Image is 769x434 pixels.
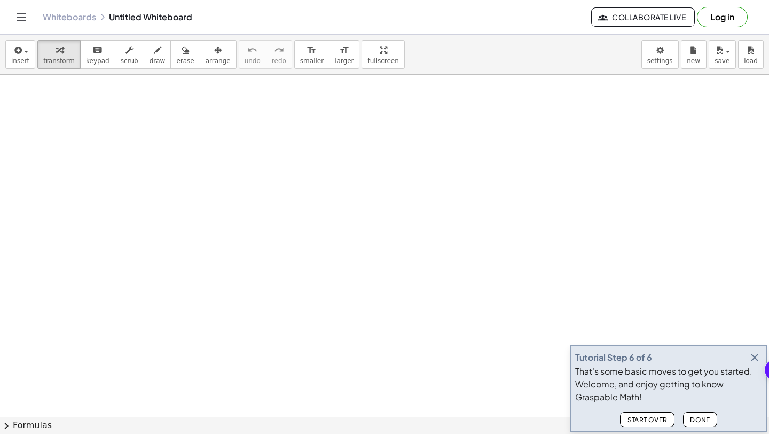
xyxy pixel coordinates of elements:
span: Start Over [627,416,668,424]
i: format_size [307,44,317,57]
button: format_sizelarger [329,40,359,69]
button: save [709,40,736,69]
span: erase [176,57,194,65]
i: format_size [339,44,349,57]
span: Done [690,416,710,424]
span: save [715,57,729,65]
span: larger [335,57,354,65]
i: undo [247,44,257,57]
button: Collaborate Live [591,7,695,27]
i: keyboard [92,44,103,57]
button: Done [683,412,717,427]
span: draw [150,57,166,65]
span: insert [11,57,29,65]
button: new [681,40,707,69]
span: undo [245,57,261,65]
span: scrub [121,57,138,65]
button: keyboardkeypad [80,40,115,69]
button: draw [144,40,171,69]
span: new [687,57,700,65]
button: insert [5,40,35,69]
button: undoundo [239,40,266,69]
button: erase [170,40,200,69]
button: Toggle navigation [13,9,30,26]
span: smaller [300,57,324,65]
button: format_sizesmaller [294,40,329,69]
span: load [744,57,758,65]
span: redo [272,57,286,65]
button: arrange [200,40,237,69]
div: That's some basic moves to get you started. Welcome, and enjoy getting to know Graspable Math! [575,365,762,404]
button: scrub [115,40,144,69]
div: Tutorial Step 6 of 6 [575,351,652,364]
button: Log in [697,7,748,27]
button: Start Over [620,412,674,427]
span: keypad [86,57,109,65]
button: fullscreen [362,40,404,69]
span: transform [43,57,75,65]
button: settings [641,40,679,69]
button: load [738,40,764,69]
i: redo [274,44,284,57]
button: transform [37,40,81,69]
span: settings [647,57,673,65]
a: Whiteboards [43,12,96,22]
span: Collaborate Live [600,12,686,22]
button: redoredo [266,40,292,69]
span: arrange [206,57,231,65]
span: fullscreen [367,57,398,65]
